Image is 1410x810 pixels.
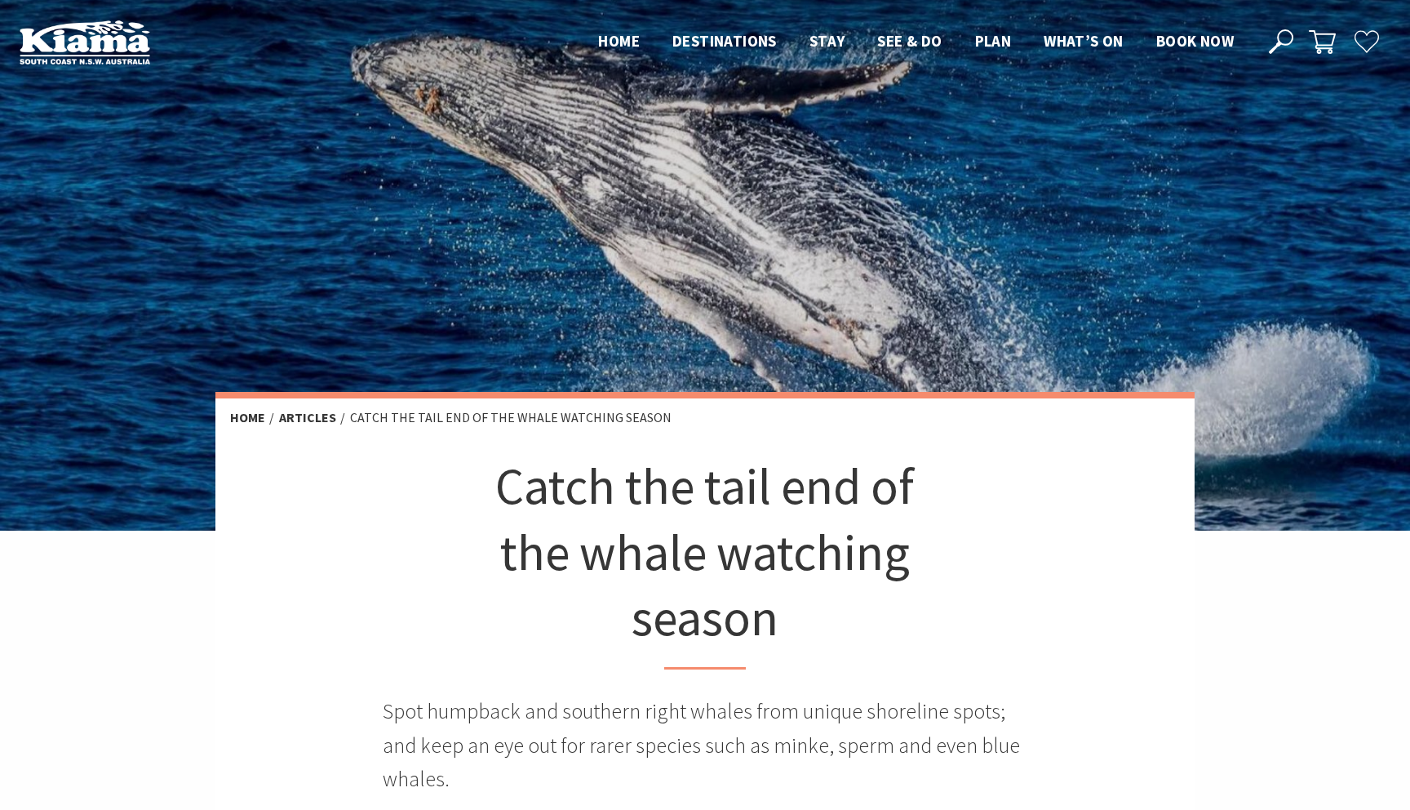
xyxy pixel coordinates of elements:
span: Plan [975,31,1012,51]
p: Spot humpback and southern right whales from unique shoreline spots; and keep an eye out for rare... [383,694,1026,796]
span: Home [598,31,640,51]
span: Book now [1156,31,1234,51]
img: Kiama Logo [20,20,150,65]
li: Catch the tail end of the whale watching season [350,407,672,429]
h1: Catch the tail end of the whale watching season [463,453,947,670]
span: What’s On [1044,31,1124,51]
span: Destinations [672,31,777,51]
a: Home [230,409,265,426]
span: See & Do [877,31,942,51]
span: Stay [809,31,845,51]
nav: Main Menu [582,29,1250,56]
a: Articles [279,409,336,426]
